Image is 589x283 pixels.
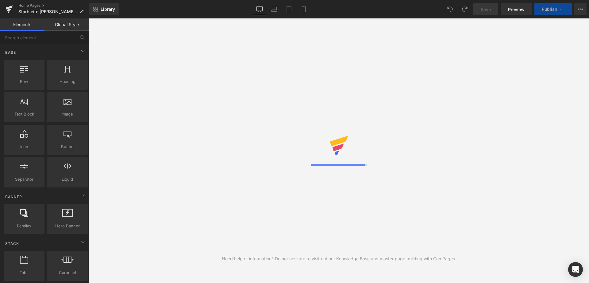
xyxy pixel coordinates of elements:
button: Publish [534,3,572,15]
span: Library [101,6,115,12]
a: Laptop [267,3,282,15]
span: Heading [49,78,86,85]
span: Carousel [49,269,86,276]
span: Publish [542,7,557,12]
a: Global Style [44,18,89,31]
span: Separator [6,176,43,183]
div: Need help or information? Do not hesitate to visit out our Knowledge Base and master page buildin... [222,255,456,262]
button: Undo [444,3,456,15]
a: Preview [501,3,532,15]
a: New Library [89,3,119,15]
span: Row [6,78,43,85]
span: Parallax [6,223,43,229]
span: Save [481,6,491,13]
span: Tabs [6,269,43,276]
span: Stack [5,241,20,246]
span: Icon [6,143,43,150]
span: Banner [5,194,23,200]
div: Open Intercom Messenger [568,262,583,277]
span: Preview [508,6,525,13]
span: Image [49,111,86,117]
button: More [574,3,587,15]
a: Home Pages [18,3,89,8]
span: Hero Banner [49,223,86,229]
a: Tablet [282,3,296,15]
span: Button [49,143,86,150]
span: Startseite [PERSON_NAME] 2025 [18,9,77,14]
a: Desktop [252,3,267,15]
span: Base [5,49,17,55]
button: Redo [459,3,471,15]
a: Mobile [296,3,311,15]
span: Text Block [6,111,43,117]
span: Liquid [49,176,86,183]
